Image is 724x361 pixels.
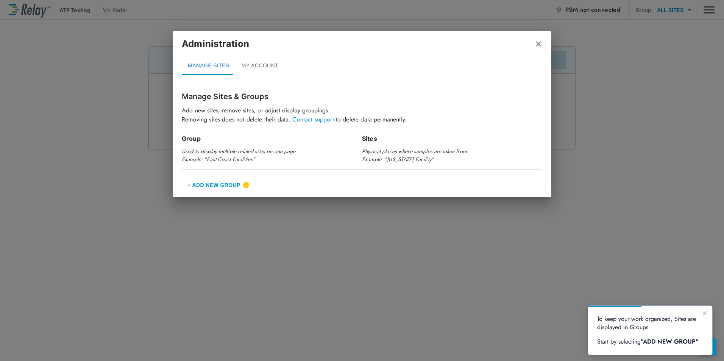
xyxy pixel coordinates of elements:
[588,306,712,355] iframe: bubble
[535,40,542,48] img: Close
[535,40,542,48] button: close
[182,37,249,51] p: Administration
[292,115,334,124] a: Contact support
[182,57,236,75] button: MANAGE SITES
[182,134,362,143] p: Group
[182,106,542,124] p: Add new sites, remove sites, or adjust display groupings. Removing sites does not delete their da...
[362,134,542,143] p: Sites
[182,148,297,163] em: Used to display multiple related sites on one page. Example: "East Coast Facilities"
[182,176,246,194] button: + Add New Group
[236,57,284,75] button: MY ACCOUNT
[362,148,468,163] em: Physical places where samples are taken from. Example: "[US_STATE] Facility"
[182,91,542,102] p: Manage Sites & Groups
